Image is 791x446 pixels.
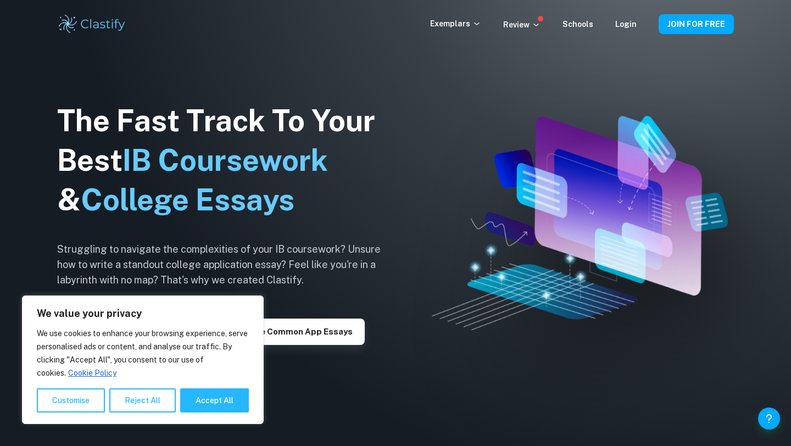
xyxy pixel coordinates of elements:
div: We value your privacy [22,296,264,424]
a: Explore Common App essays [221,326,365,336]
h6: Struggling to navigate the complexities of your IB coursework? Unsure how to write a standout col... [57,242,398,288]
a: Schools [562,20,593,29]
p: We value your privacy [37,307,249,320]
p: We use cookies to enhance your browsing experience, serve personalised ads or content, and analys... [37,327,249,380]
h1: The Fast Track To Your Best & [57,101,398,220]
img: Clastify hero [432,116,728,330]
button: Help and Feedback [758,408,780,430]
button: JOIN FOR FREE [659,14,734,34]
p: Review [503,19,541,31]
span: College Essays [81,182,294,217]
a: Cookie Policy [68,368,117,378]
a: Login [615,20,637,29]
button: Customise [37,388,105,412]
button: Explore Common App essays [221,319,365,345]
button: Accept All [180,388,249,412]
img: Clastify logo [57,13,127,35]
button: Reject All [109,388,176,412]
span: IB Coursework [122,143,328,177]
p: Exemplars [430,18,481,30]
